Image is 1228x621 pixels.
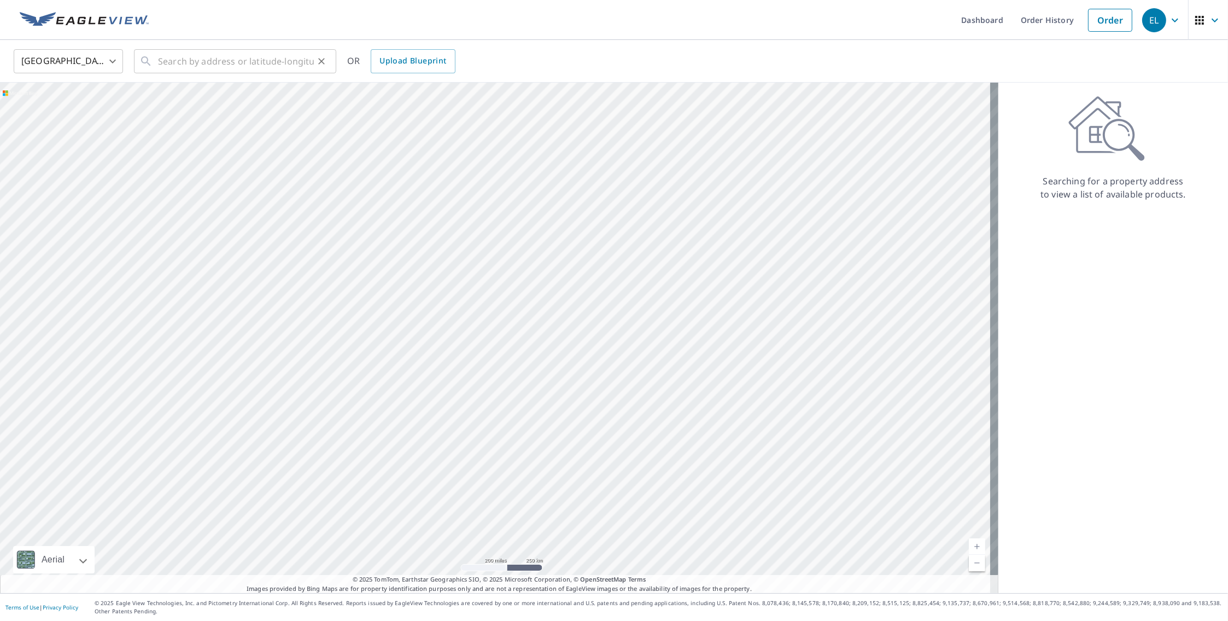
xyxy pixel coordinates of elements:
[580,575,626,583] a: OpenStreetMap
[347,49,455,73] div: OR
[371,49,455,73] a: Upload Blueprint
[13,546,95,573] div: Aerial
[1142,8,1166,32] div: EL
[14,46,123,77] div: [GEOGRAPHIC_DATA]
[43,603,78,611] a: Privacy Policy
[20,12,149,28] img: EV Logo
[969,538,985,555] a: Current Level 5, Zoom In
[1088,9,1132,32] a: Order
[1040,175,1186,201] p: Searching for a property address to view a list of available products.
[353,575,646,584] span: © 2025 TomTom, Earthstar Geographics SIO, © 2025 Microsoft Corporation, ©
[314,54,329,69] button: Clear
[969,555,985,571] a: Current Level 5, Zoom Out
[628,575,646,583] a: Terms
[5,604,78,611] p: |
[158,46,314,77] input: Search by address or latitude-longitude
[95,599,1223,616] p: © 2025 Eagle View Technologies, Inc. and Pictometry International Corp. All Rights Reserved. Repo...
[38,546,68,573] div: Aerial
[5,603,39,611] a: Terms of Use
[379,54,446,68] span: Upload Blueprint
